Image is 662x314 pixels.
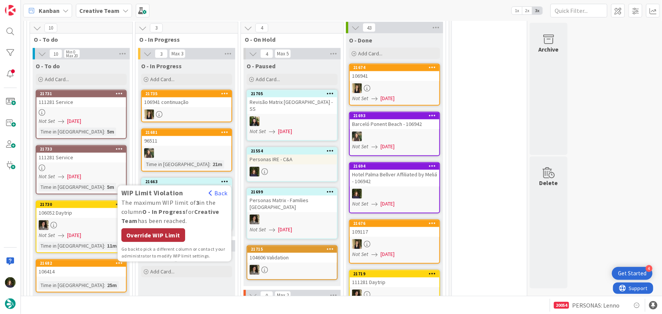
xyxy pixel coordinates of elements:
a: 21735106941 continuaçãoSP [141,90,232,122]
div: to pick a different column or contact your administrator to modify WIP limit settings. [121,246,228,260]
a: 21693Barceló Ponent Beach - 106942IGNot Set[DATE] [349,112,440,156]
div: 21705 [247,91,337,97]
span: [DATE] [278,128,292,136]
div: 21682 [36,260,126,267]
div: 21663WIP Limit ViolationBackThe maximum WIP limit of3in the columnO - In ProgressforCreative Team... [142,179,231,195]
img: BC [250,116,259,126]
span: : [104,183,105,192]
i: Not Set [250,226,266,233]
div: 21730 [36,201,126,208]
div: 21719 [353,272,439,277]
b: Creative Team [121,208,219,225]
div: 21735 [145,91,231,97]
div: 109117 [350,227,439,237]
a: 21694Hotel Palma Bellver Affiliated by Meliá - 106942MCNot Set[DATE] [349,162,440,214]
span: : [209,160,211,169]
div: 25m [105,281,119,290]
i: Not Set [352,201,368,207]
div: 21731 [36,91,126,97]
div: 11m [105,242,119,250]
div: 106414 [36,267,126,277]
img: avatar [5,298,16,309]
div: 21705 [251,91,337,97]
div: 21681 [145,130,231,135]
span: 3x [532,7,542,14]
div: Archive [539,45,559,54]
div: 104606 Validation [247,253,337,263]
div: 21715 [247,246,337,253]
b: O - In Progress [142,208,186,216]
a: 21663WIP Limit ViolationBackThe maximum WIP limit of3in the columnO - In ProgressforCreative Team... [141,178,232,231]
span: [DATE] [381,251,395,259]
div: Back [209,188,228,198]
div: 111281 Service [36,97,126,107]
div: 21699Personas Matrix - Families [GEOGRAPHIC_DATA] [247,189,337,212]
span: Go back [121,246,138,252]
div: 21554 [247,148,337,155]
div: The maximum WIP limit of in the column for has been reached. [121,198,228,226]
div: 21663 [145,179,231,185]
div: WIP Limit Violation [121,188,228,198]
span: 2x [522,7,532,14]
span: Add Card... [45,76,69,83]
span: Add Card... [150,76,175,83]
div: 21730106052 Daytrip [36,201,126,218]
i: Not Set [352,95,368,102]
div: 21693 [350,113,439,119]
span: [DATE] [381,200,395,208]
div: 21693Barceló Ponent Beach - 106942 [350,113,439,129]
span: [DATE] [381,143,395,151]
i: Not Set [39,232,55,239]
div: Max 2 [277,294,289,298]
div: MS [350,290,439,300]
span: [DATE] [67,118,81,126]
img: MC [352,189,362,199]
span: Kanban [39,6,60,15]
div: IG [142,148,231,158]
img: IG [144,148,154,158]
span: : [104,128,105,136]
img: SP [144,110,154,119]
img: MS [352,290,362,300]
div: MS [36,220,126,230]
div: Min 0 [66,50,75,54]
div: 21699 [251,190,337,195]
div: Personas IRE - C&A [247,155,337,165]
span: O - To do [36,63,60,70]
span: 4 [260,49,273,58]
span: 1x [512,7,522,14]
div: 106052 Daytrip [36,208,126,218]
span: O - In Progress [141,63,182,70]
i: Not Set [352,143,368,150]
div: Delete [539,179,558,188]
div: 21676109117 [350,220,439,237]
div: Time in [GEOGRAPHIC_DATA] [39,242,104,250]
img: MC [250,167,259,177]
div: Revisão Matrix [GEOGRAPHIC_DATA] - SS [247,97,337,114]
a: 21731111281 ServiceNot Set[DATE]Time in [GEOGRAPHIC_DATA]:5m [36,90,127,139]
div: 21663WIP Limit ViolationBackThe maximum WIP limit of3in the columnO - In ProgressforCreative Team... [142,179,231,185]
div: 21705Revisão Matrix [GEOGRAPHIC_DATA] - SS [247,91,337,114]
div: 21674106941 [350,64,439,81]
span: PERSONAS: Lenno [572,301,620,310]
div: 21694Hotel Palma Bellver Affiliated by Meliá - 106942 [350,163,439,187]
div: MS [247,265,337,275]
div: 21682 [40,261,126,266]
a: 21674106941SPNot Set[DATE] [349,64,440,106]
div: 21693 [353,113,439,119]
span: O - To do [34,36,123,43]
div: SP [350,83,439,93]
div: Time in [GEOGRAPHIC_DATA] [39,128,104,136]
i: Not Set [39,173,55,180]
div: 21694 [353,164,439,169]
span: Support [16,1,35,10]
a: 21554Personas IRE - C&AMC [247,147,338,182]
div: 21731111281 Service [36,91,126,107]
a: 2168196511IGTime in [GEOGRAPHIC_DATA]:21m [141,129,232,172]
div: 21681 [142,129,231,136]
div: 21733111281 Service [36,146,126,163]
span: [DATE] [278,226,292,234]
i: Not Set [39,118,55,125]
span: 43 [363,23,376,32]
div: Time in [GEOGRAPHIC_DATA] [39,183,104,192]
